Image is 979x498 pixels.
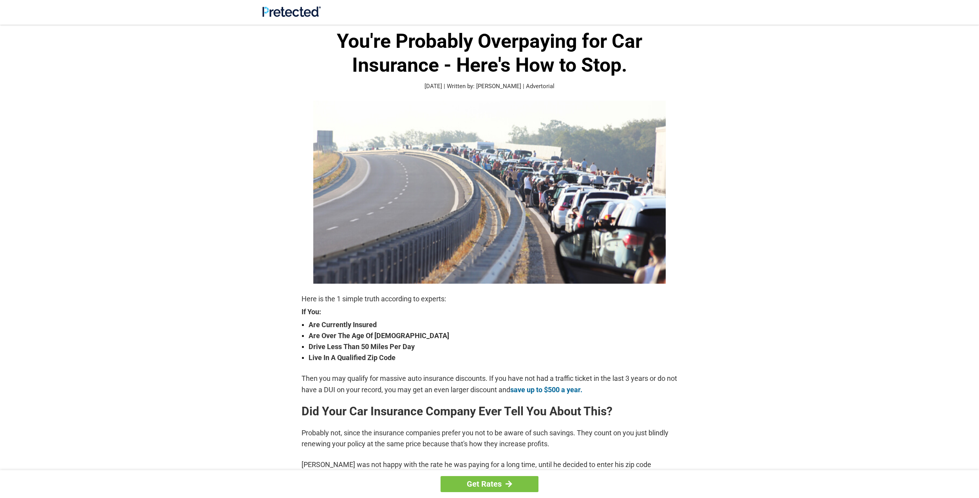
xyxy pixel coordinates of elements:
img: Site Logo [262,6,321,17]
strong: Are Currently Insured [309,319,677,330]
a: Get Rates [441,476,538,492]
h2: Did Your Car Insurance Company Ever Tell You About This? [302,405,677,418]
a: save up to $500 a year. [510,386,582,394]
strong: Live In A Qualified Zip Code [309,352,677,363]
strong: Are Over The Age Of [DEMOGRAPHIC_DATA] [309,330,677,341]
strong: Drive Less Than 50 Miles Per Day [309,341,677,352]
p: [PERSON_NAME] was not happy with the rate he was paying for a long time, until he decided to ente... [302,459,677,481]
p: Here is the 1 simple truth according to experts: [302,293,677,304]
p: Then you may qualify for massive auto insurance discounts. If you have not had a traffic ticket i... [302,373,677,395]
h1: You're Probably Overpaying for Car Insurance - Here's How to Stop. [302,29,677,77]
a: Site Logo [262,11,321,18]
p: [DATE] | Written by: [PERSON_NAME] | Advertorial [302,82,677,91]
strong: If You: [302,308,677,315]
p: Probably not, since the insurance companies prefer you not to be aware of such savings. They coun... [302,427,677,449]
